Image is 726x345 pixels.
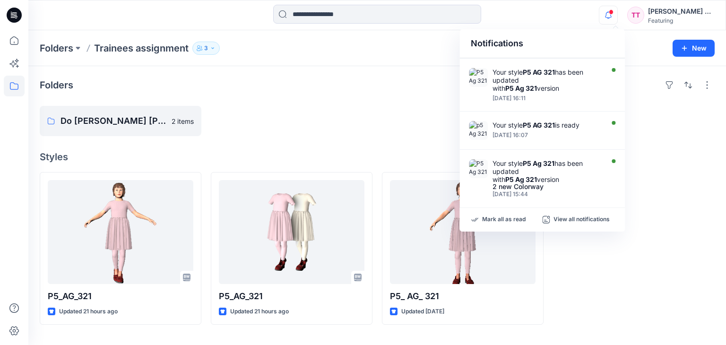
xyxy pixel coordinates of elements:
[469,159,488,178] img: P5 Ag 321
[493,68,601,92] div: Your style has been updated with version
[390,180,536,284] a: P5_ AG_ 321
[48,180,193,284] a: P5_AG_321
[493,95,601,102] div: Friday, August 29, 2025 16:11
[48,290,193,303] p: P5_AG_321
[648,6,714,17] div: [PERSON_NAME] Do Thi
[40,42,73,55] a: Folders
[482,216,526,224] p: Mark all as read
[523,159,554,167] strong: P5 Ag 321
[390,290,536,303] p: P5_ AG_ 321
[553,216,610,224] p: View all notifications
[648,17,714,24] div: Featuring
[40,151,715,163] h4: Styles
[59,307,118,317] p: Updated 21 hours ago
[505,84,537,92] strong: P5 Ag 321
[493,132,601,138] div: Friday, August 29, 2025 16:07
[627,7,644,24] div: TT
[219,290,364,303] p: P5_AG_321
[60,114,166,128] p: Do [PERSON_NAME] [PERSON_NAME]
[192,42,220,55] button: 3
[40,106,201,136] a: Do [PERSON_NAME] [PERSON_NAME]2 items
[219,180,364,284] a: P5_AG_321
[493,121,601,129] div: Your style is ready
[493,191,601,198] div: Friday, August 29, 2025 15:44
[493,159,601,183] div: Your style has been updated with version
[459,29,625,58] div: Notifications
[94,42,189,55] p: Trainees assignment
[401,307,444,317] p: Updated [DATE]
[230,307,289,317] p: Updated 21 hours ago
[523,68,555,76] strong: P5 AG 321
[523,121,555,129] strong: P5 AG 321
[469,68,488,87] img: P5 Ag 321
[493,183,601,190] div: 2 new Colorway
[172,116,194,126] p: 2 items
[204,43,208,53] p: 3
[469,121,488,140] img: p5 Ag 321
[505,175,537,183] strong: P5 Ag 321
[40,79,73,91] h4: Folders
[673,40,715,57] button: New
